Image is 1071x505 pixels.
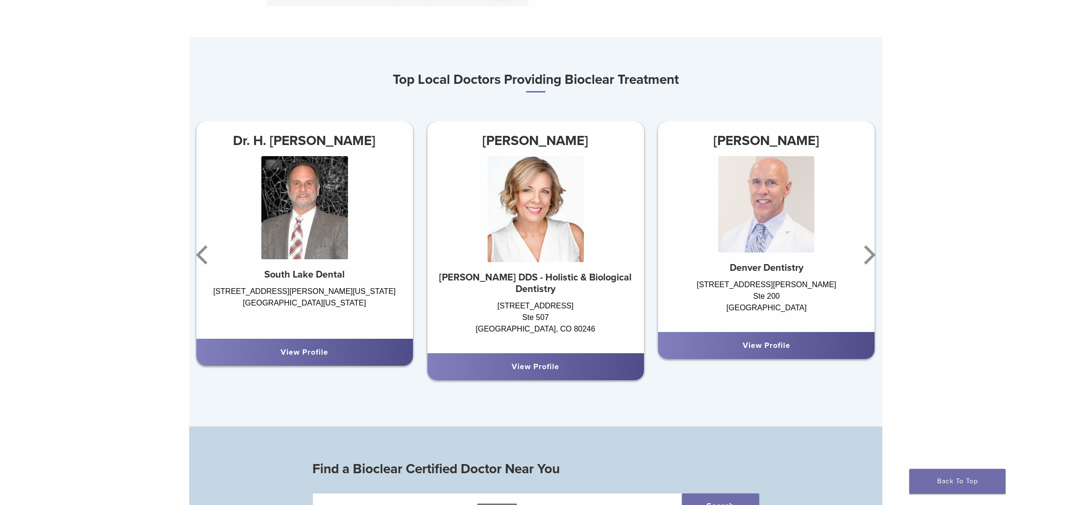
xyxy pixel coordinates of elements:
[718,156,814,252] img: Dr. Guy Grabiak
[194,226,213,284] button: Previous
[261,156,348,259] img: Dr. H. Scott Stewart
[312,457,759,480] h3: Find a Bioclear Certified Doctor Near You
[858,226,877,284] button: Next
[196,129,413,152] h3: Dr. H. [PERSON_NAME]
[189,68,882,93] h3: Top Local Doctors Providing Bioclear Treatment
[196,286,413,329] div: [STREET_ADDRESS][PERSON_NAME][US_STATE] [GEOGRAPHIC_DATA][US_STATE]
[658,129,875,152] h3: [PERSON_NAME]
[427,300,644,344] div: [STREET_ADDRESS] Ste 507 [GEOGRAPHIC_DATA], CO 80246
[658,279,875,322] div: [STREET_ADDRESS][PERSON_NAME] Ste 200 [GEOGRAPHIC_DATA]
[281,347,328,357] a: View Profile
[909,469,1006,494] a: Back To Top
[743,341,790,350] a: View Profile
[512,362,559,372] a: View Profile
[487,156,583,262] img: Dr. Sharon Dickerson
[730,262,803,274] strong: Denver Dentistry
[427,129,644,152] h3: [PERSON_NAME]
[439,272,632,295] strong: [PERSON_NAME] DDS - Holistic & Biological Dentistry
[264,269,345,280] strong: South Lake Dental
